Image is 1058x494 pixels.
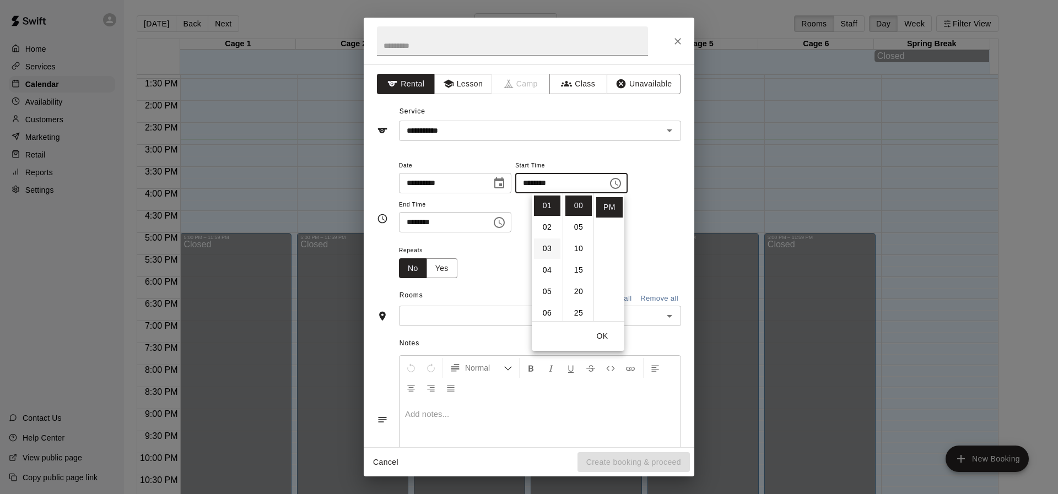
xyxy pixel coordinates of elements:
svg: Rooms [377,311,388,322]
li: 2 hours [534,217,560,237]
button: Center Align [402,378,420,398]
li: 5 minutes [565,217,592,237]
span: Start Time [515,159,628,173]
button: Yes [427,258,457,279]
button: Class [549,74,607,94]
span: Normal [465,362,504,373]
svg: Notes [377,414,388,425]
button: Undo [402,358,420,378]
li: 3 hours [534,238,560,259]
li: PM [596,197,623,218]
ul: Select minutes [563,193,593,321]
button: Rental [377,74,435,94]
span: Service [400,107,425,115]
button: Left Align [646,358,665,378]
li: 4 hours [534,260,560,280]
svg: Service [377,125,388,136]
button: Open [662,123,677,138]
button: Choose time, selected time is 1:30 PM [488,211,510,234]
button: No [399,258,427,279]
div: outlined button group [399,258,457,279]
button: Format Bold [522,358,541,378]
button: Remove all [638,290,681,307]
button: Insert Link [621,358,640,378]
span: Repeats [399,243,466,258]
li: 1 hours [534,196,560,216]
ul: Select hours [532,193,563,321]
button: Choose date, selected date is Sep 20, 2025 [488,172,510,194]
button: Redo [422,358,440,378]
button: Justify Align [441,378,460,398]
li: 25 minutes [565,303,592,323]
button: Right Align [422,378,440,398]
span: Date [399,159,511,173]
span: Camps can only be created in the Services page [492,74,550,94]
li: 5 hours [534,281,560,302]
ul: Select meridiem [593,193,624,321]
li: 15 minutes [565,260,592,280]
li: 20 minutes [565,281,592,302]
svg: Timing [377,213,388,224]
button: Format Underline [562,358,580,378]
li: 0 minutes [565,196,592,216]
span: End Time [399,198,511,213]
button: Unavailable [607,74,681,94]
button: Open [662,308,677,324]
button: Format Italics [542,358,560,378]
button: Lesson [434,74,492,94]
button: OK [585,326,620,346]
button: Formatting Options [445,358,517,378]
button: Format Strikethrough [581,358,600,378]
li: 6 hours [534,303,560,323]
li: 10 minutes [565,238,592,259]
button: Cancel [368,452,403,473]
button: Insert Code [601,358,620,378]
span: Notes [400,335,681,352]
button: Choose time, selected time is 1:00 PM [604,172,627,194]
button: Close [668,31,688,51]
span: Rooms [400,291,423,299]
